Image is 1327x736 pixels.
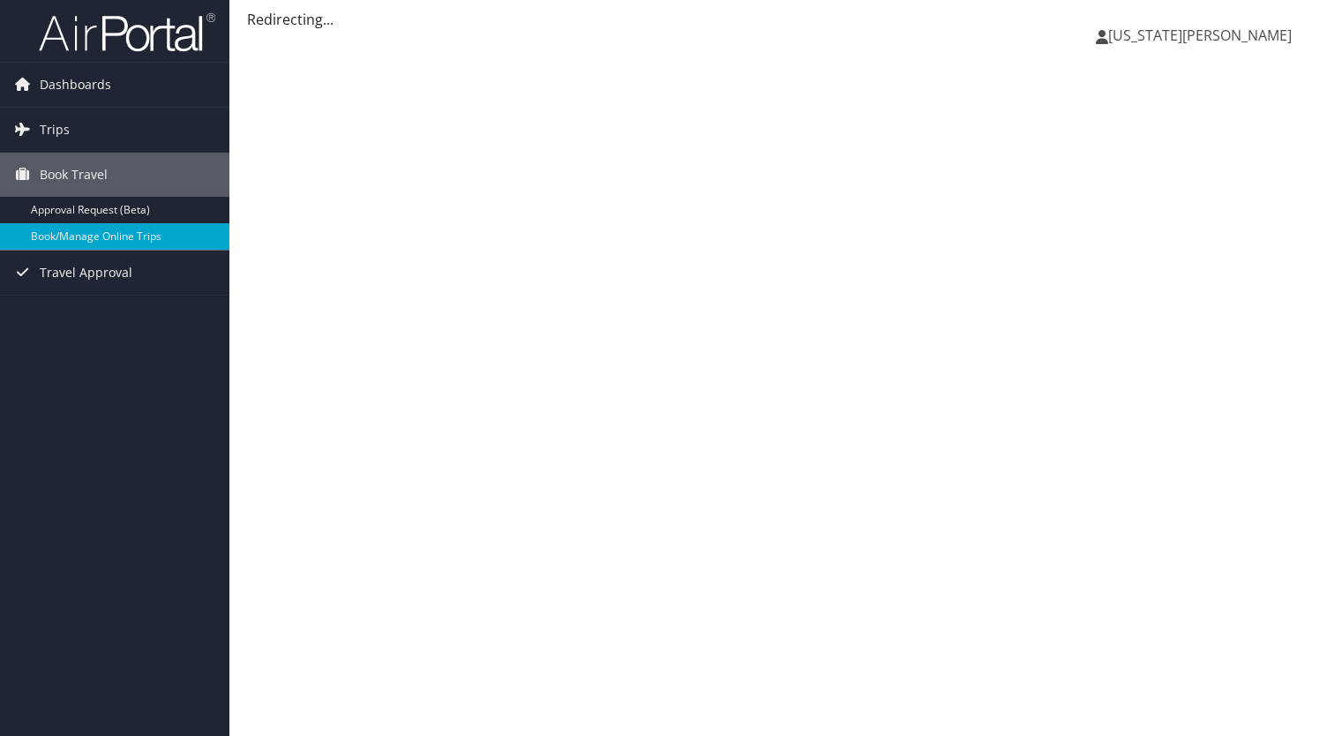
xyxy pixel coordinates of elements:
div: Redirecting... [247,9,1309,30]
span: Book Travel [40,153,108,197]
span: [US_STATE][PERSON_NAME] [1108,26,1292,45]
img: airportal-logo.png [39,11,215,53]
span: Travel Approval [40,251,132,295]
span: Dashboards [40,63,111,107]
span: Trips [40,108,70,152]
a: [US_STATE][PERSON_NAME] [1096,9,1309,62]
